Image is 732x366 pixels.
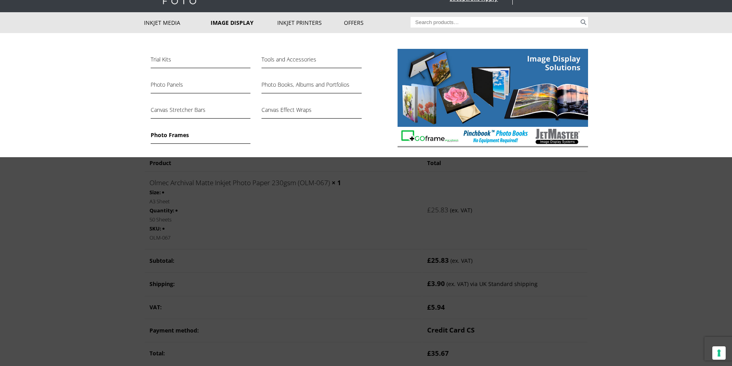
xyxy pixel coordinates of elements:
button: Your consent preferences for tracking technologies [712,346,726,360]
a: Inkjet Printers [277,12,344,33]
img: Fine-Art-Foto_Image-Display-Solutions.jpg [398,49,588,147]
a: Canvas Stretcher Bars [151,105,250,119]
a: Photo Panels [151,80,250,93]
a: Canvas Effect Wraps [261,105,361,119]
a: Offers [344,12,411,33]
a: Inkjet Media [144,12,211,33]
a: Image Display [211,12,277,33]
a: Tools and Accessories [261,55,361,68]
button: Search [579,17,588,28]
a: Trial Kits [151,55,250,68]
input: Search products… [411,17,579,28]
a: Photo Books, Albums and Portfolios [261,80,361,93]
a: Photo Frames [151,130,250,144]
